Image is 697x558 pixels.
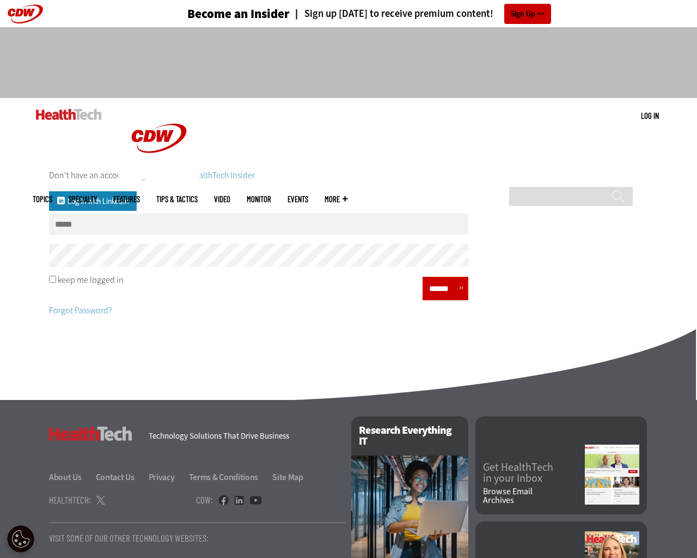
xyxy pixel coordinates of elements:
h4: CDW: [196,495,213,505]
h2: Research Everything IT [351,416,468,456]
a: Features [113,195,140,203]
a: About Us [49,471,94,483]
p: Visit Some Of Our Other Technology Websites: [49,533,346,543]
div: User menu [641,110,659,122]
span: More [325,195,347,203]
span: Topics [33,195,52,203]
a: Forgot Password? [49,305,112,316]
div: Cookie Settings [7,525,34,553]
button: Open Preferences [7,525,34,553]
a: Sign Up [504,4,551,24]
a: Browse EmailArchives [483,487,585,505]
h4: HealthTech: [49,495,91,505]
a: Privacy [149,471,187,483]
img: newsletter screenshot [585,445,639,505]
h4: Technology Solutions That Drive Business [149,432,338,440]
h3: HealthTech [49,427,132,441]
a: Video [214,195,230,203]
img: Home [36,109,102,120]
span: Specialty [69,195,97,203]
a: Contact Us [96,471,147,483]
a: Get HealthTechin your Inbox [483,462,585,484]
iframe: advertisement [150,38,547,87]
a: MonITor [247,195,271,203]
a: Events [288,195,308,203]
a: Sign up [DATE] to receive premium content! [290,9,493,19]
a: Become an Insider [146,8,290,20]
a: CDW [118,170,200,181]
a: Site Map [272,471,303,483]
h3: Become an Insider [187,8,290,20]
img: Home [118,98,200,179]
a: Tips & Tactics [156,195,198,203]
a: Terms & Conditions [189,471,271,483]
a: Log in [641,111,659,120]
